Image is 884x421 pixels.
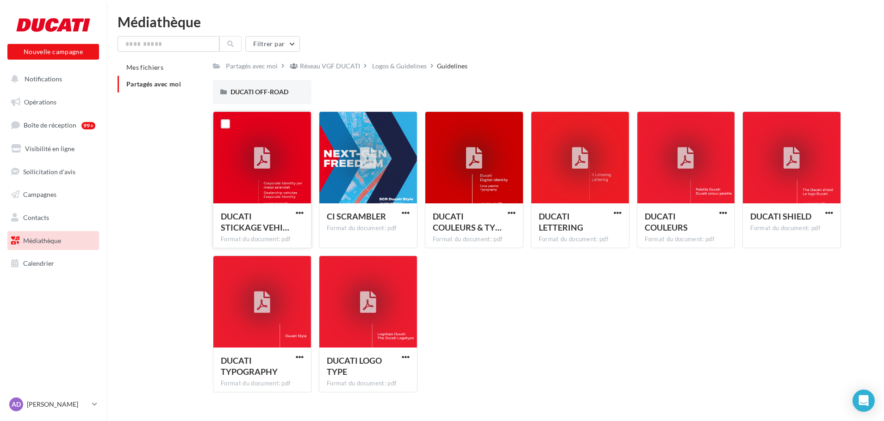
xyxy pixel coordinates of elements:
span: DUCATI LETTERING [539,211,583,232]
div: Format du document: pdf [750,224,833,232]
div: Open Intercom Messenger [853,390,875,412]
a: Médiathèque [6,231,101,250]
span: Campagnes [23,190,56,198]
div: Format du document: pdf [645,235,728,244]
span: Médiathèque [23,237,61,244]
div: 99+ [81,122,95,129]
span: Calendrier [23,259,54,267]
span: CI SCRAMBLER [327,211,386,221]
div: Format du document: pdf [327,224,410,232]
p: [PERSON_NAME] [27,400,88,409]
button: Notifications [6,69,97,89]
span: Notifications [25,75,62,83]
span: Mes fichiers [126,63,163,71]
button: Filtrer par [245,36,300,52]
span: DUCATI TYPOGRAPHY [221,355,278,377]
span: Opérations [24,98,56,106]
a: Campagnes [6,185,101,204]
div: Logos & Guidelines [372,61,427,71]
a: Calendrier [6,254,101,273]
button: Nouvelle campagne [7,44,99,60]
a: Contacts [6,208,101,227]
div: Format du document: pdf [327,379,410,388]
div: Médiathèque [118,15,873,29]
span: DUCATI COULEURS [645,211,688,232]
span: Partagés avec moi [126,80,181,88]
div: Format du document: pdf [539,235,622,244]
a: AD [PERSON_NAME] [7,396,99,413]
div: Format du document: pdf [221,235,304,244]
span: Contacts [23,214,49,221]
span: Boîte de réception [24,121,76,129]
span: DUCATI OFF-ROAD [230,88,288,96]
span: DUCATI COULEURS & TYPOGRAPHIE [433,211,502,232]
div: Partagés avec moi [226,61,278,71]
span: DUCATI STICKAGE VEHICULE [221,211,289,232]
a: Opérations [6,92,101,112]
div: Guidelines [437,61,467,71]
span: Sollicitation d'avis [23,167,75,175]
span: DUCATI LOGO TYPE [327,355,382,377]
a: Sollicitation d'avis [6,162,101,182]
span: DUCATI SHIELD [750,211,811,221]
div: Format du document: pdf [221,379,304,388]
div: Format du document: pdf [433,235,516,244]
a: Boîte de réception99+ [6,115,101,135]
span: Visibilité en ligne [25,145,75,153]
div: Réseau VGF DUCATI [300,61,360,71]
span: AD [12,400,21,409]
a: Visibilité en ligne [6,139,101,159]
